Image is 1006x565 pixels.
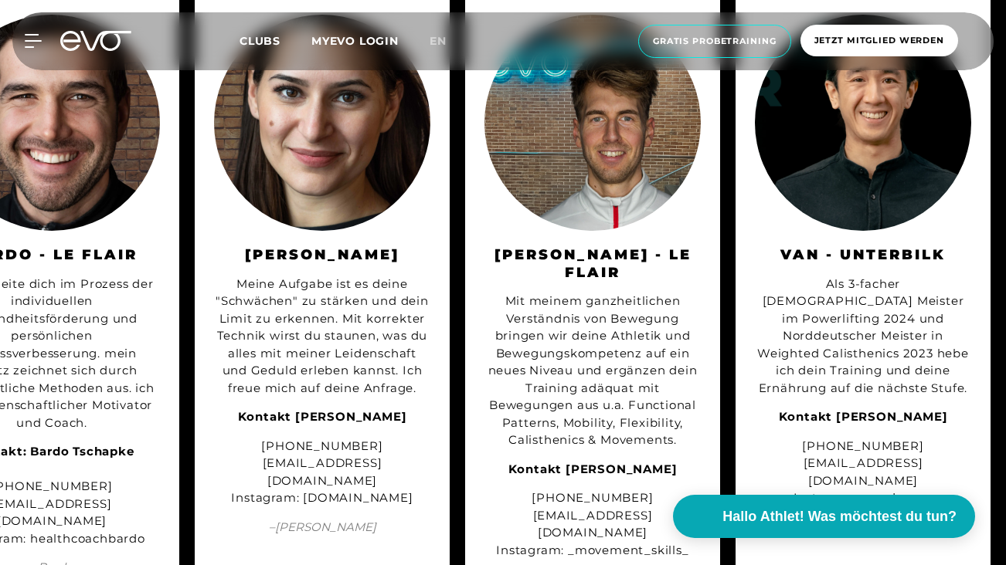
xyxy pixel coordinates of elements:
[673,495,975,538] button: Hallo Athlet! Was möchtest du tun?
[755,246,971,264] h3: VAN - UNTERBILK
[214,15,430,231] img: Nathalie
[214,276,430,398] div: Meine Aufgabe ist es deine "Schwächen" zu stärken und dein Limit zu erkennen. Mit korrekter Techn...
[238,409,407,424] strong: Kontakt [PERSON_NAME]
[240,33,311,48] a: Clubs
[755,438,971,507] div: [PHONE_NUMBER] [EMAIL_ADDRESS][DOMAIN_NAME] Instagram: vandoan__
[796,25,963,58] a: Jetzt Mitglied werden
[755,276,971,398] div: Als 3-facher [DEMOGRAPHIC_DATA] Meister im Powerlifting 2024 und Norddeutscher Meister in Weighte...
[814,34,944,47] span: Jetzt Mitglied werden
[653,35,777,48] span: Gratis Probetraining
[484,15,701,231] img: Alexander
[214,519,430,536] span: – [PERSON_NAME]
[508,462,678,476] strong: Kontakt [PERSON_NAME]
[430,34,447,48] span: en
[634,25,796,58] a: Gratis Probetraining
[722,506,957,527] span: Hallo Athlet! Was möchtest du tun?
[430,32,465,50] a: en
[240,34,280,48] span: Clubs
[484,293,701,449] div: Mit meinem ganzheitlichen Verständnis von Bewegung bringen wir deine Athletik und Bewegungskompet...
[214,246,430,264] h3: [PERSON_NAME]
[755,15,971,231] img: Van Doan
[484,489,701,559] div: [PHONE_NUMBER] [EMAIL_ADDRESS][DOMAIN_NAME] Instagram: _movement_skills_
[779,409,948,424] strong: Kontakt [PERSON_NAME]
[311,34,399,48] a: MYEVO LOGIN
[214,438,430,507] div: [PHONE_NUMBER] [EMAIL_ADDRESS][DOMAIN_NAME] Instagram: [DOMAIN_NAME]
[484,246,701,281] h3: [PERSON_NAME] - Le Flair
